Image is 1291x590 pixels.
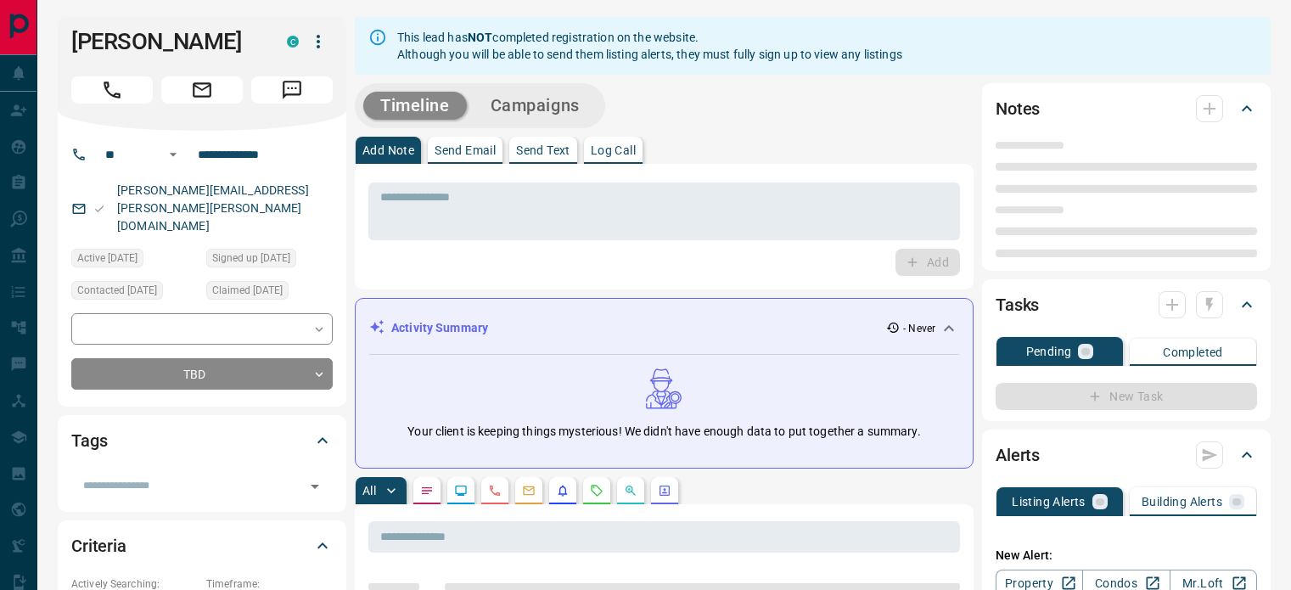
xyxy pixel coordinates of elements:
[435,144,496,156] p: Send Email
[303,475,327,498] button: Open
[624,484,637,497] svg: Opportunities
[591,144,636,156] p: Log Call
[1026,346,1072,357] p: Pending
[117,183,309,233] a: [PERSON_NAME][EMAIL_ADDRESS][PERSON_NAME][PERSON_NAME][DOMAIN_NAME]
[996,291,1039,318] h2: Tasks
[161,76,243,104] span: Email
[996,435,1257,475] div: Alerts
[407,423,920,441] p: Your client is keeping things mysterious! We didn't have enough data to put together a summary.
[468,31,492,44] strong: NOT
[212,250,290,267] span: Signed up [DATE]
[996,284,1257,325] div: Tasks
[391,319,488,337] p: Activity Summary
[362,144,414,156] p: Add Note
[590,484,603,497] svg: Requests
[77,282,157,299] span: Contacted [DATE]
[163,144,183,165] button: Open
[71,532,126,559] h2: Criteria
[363,92,467,120] button: Timeline
[71,249,198,273] div: Wed Aug 03 2022
[488,484,502,497] svg: Calls
[71,358,333,390] div: TBD
[1163,346,1223,358] p: Completed
[556,484,570,497] svg: Listing Alerts
[369,312,959,344] div: Activity Summary- Never
[454,484,468,497] svg: Lead Browsing Activity
[71,525,333,566] div: Criteria
[474,92,597,120] button: Campaigns
[71,427,107,454] h2: Tags
[1142,496,1222,508] p: Building Alerts
[206,249,333,273] div: Wed Aug 03 2022
[71,28,261,55] h1: [PERSON_NAME]
[420,484,434,497] svg: Notes
[287,36,299,48] div: condos.ca
[251,76,333,104] span: Message
[658,484,671,497] svg: Agent Actions
[362,485,376,497] p: All
[397,22,902,70] div: This lead has completed registration on the website. Although you will be able to send them listi...
[206,281,333,305] div: Wed Aug 03 2022
[77,250,138,267] span: Active [DATE]
[71,76,153,104] span: Call
[71,420,333,461] div: Tags
[996,95,1040,122] h2: Notes
[996,547,1257,565] p: New Alert:
[516,144,570,156] p: Send Text
[1012,496,1086,508] p: Listing Alerts
[996,88,1257,129] div: Notes
[71,281,198,305] div: Wed Aug 03 2022
[93,203,105,215] svg: Email Valid
[903,321,935,336] p: - Never
[212,282,283,299] span: Claimed [DATE]
[996,441,1040,469] h2: Alerts
[522,484,536,497] svg: Emails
